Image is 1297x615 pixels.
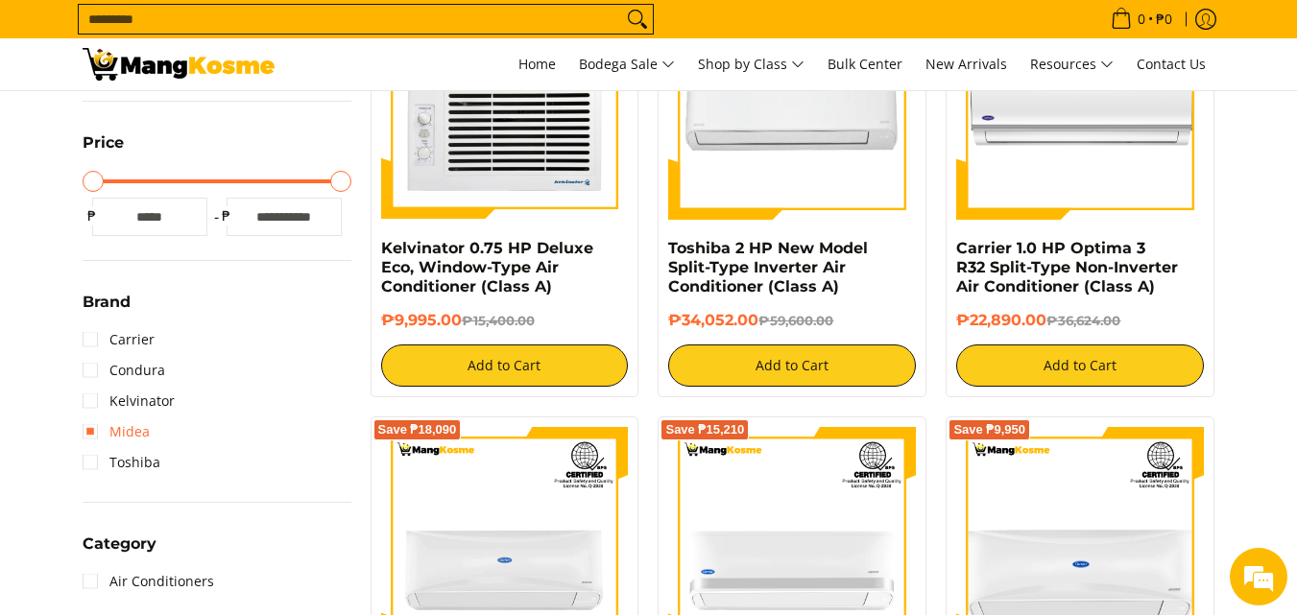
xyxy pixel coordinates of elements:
[83,536,156,552] span: Category
[83,386,175,416] a: Kelvinator
[83,447,160,478] a: Toshiba
[83,566,214,597] a: Air Conditioners
[956,344,1204,387] button: Add to Cart
[569,38,685,90] a: Bodega Sale
[688,38,814,90] a: Shop by Class
[100,107,323,132] div: Chat with us now
[462,313,535,328] del: ₱15,400.00
[381,311,629,330] h6: ₱9,995.00
[83,48,275,81] img: Bodega Sale Aircon l Mang Kosme: Home Appliances Warehouse Sale
[1137,55,1206,73] span: Contact Us
[916,38,1017,90] a: New Arrivals
[83,355,165,386] a: Condura
[10,411,366,478] textarea: Type your message and hit 'Enter'
[83,135,124,151] span: Price
[83,536,156,566] summary: Open
[83,135,124,165] summary: Open
[956,239,1178,296] a: Carrier 1.0 HP Optima 3 R32 Split-Type Non-Inverter Air Conditioner (Class A)
[668,311,916,330] h6: ₱34,052.00
[622,5,653,34] button: Search
[1021,38,1123,90] a: Resources
[579,53,675,77] span: Bodega Sale
[217,206,236,225] span: ₱
[381,239,593,296] a: Kelvinator 0.75 HP Deluxe Eco, Window-Type Air Conditioner (Class A)
[698,53,805,77] span: Shop by Class
[83,295,131,324] summary: Open
[111,185,265,379] span: We're online!
[1030,53,1114,77] span: Resources
[83,416,150,447] a: Midea
[1135,12,1148,26] span: 0
[818,38,912,90] a: Bulk Center
[1105,9,1178,30] span: •
[83,206,102,225] span: ₱
[315,10,361,56] div: Minimize live chat window
[758,313,833,328] del: ₱59,600.00
[1046,313,1120,328] del: ₱36,624.00
[381,344,629,387] button: Add to Cart
[665,424,744,436] span: Save ₱15,210
[378,424,457,436] span: Save ₱18,090
[83,324,155,355] a: Carrier
[668,344,916,387] button: Add to Cart
[828,55,902,73] span: Bulk Center
[956,311,1204,330] h6: ₱22,890.00
[509,38,565,90] a: Home
[953,424,1025,436] span: Save ₱9,950
[1153,12,1175,26] span: ₱0
[518,55,556,73] span: Home
[1127,38,1215,90] a: Contact Us
[925,55,1007,73] span: New Arrivals
[83,295,131,310] span: Brand
[294,38,1215,90] nav: Main Menu
[668,239,868,296] a: Toshiba 2 HP New Model Split-Type Inverter Air Conditioner (Class A)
